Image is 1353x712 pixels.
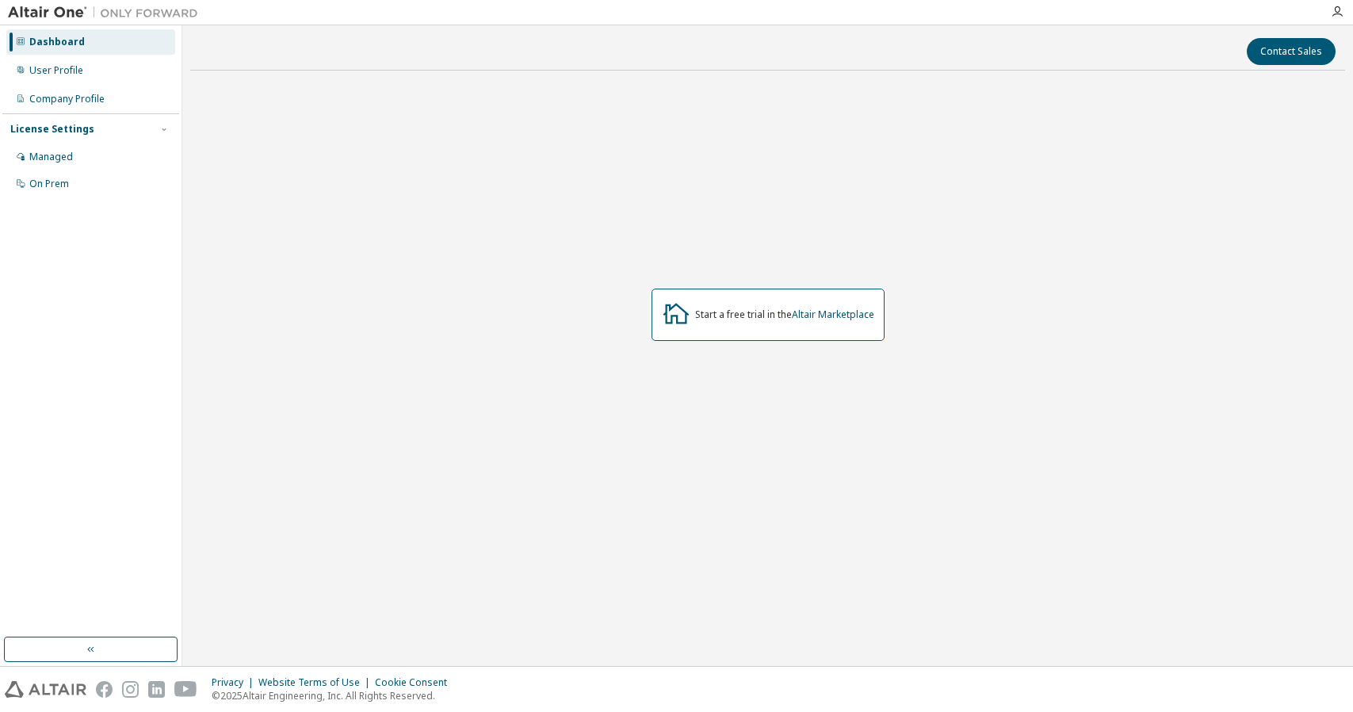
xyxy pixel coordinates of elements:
[29,36,85,48] div: Dashboard
[258,676,375,689] div: Website Terms of Use
[792,308,874,321] a: Altair Marketplace
[29,178,69,190] div: On Prem
[8,5,206,21] img: Altair One
[174,681,197,698] img: youtube.svg
[1247,38,1336,65] button: Contact Sales
[122,681,139,698] img: instagram.svg
[29,151,73,163] div: Managed
[29,93,105,105] div: Company Profile
[29,64,83,77] div: User Profile
[148,681,165,698] img: linkedin.svg
[695,308,874,321] div: Start a free trial in the
[96,681,113,698] img: facebook.svg
[375,676,457,689] div: Cookie Consent
[212,689,457,702] p: © 2025 Altair Engineering, Inc. All Rights Reserved.
[10,123,94,136] div: License Settings
[5,681,86,698] img: altair_logo.svg
[212,676,258,689] div: Privacy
